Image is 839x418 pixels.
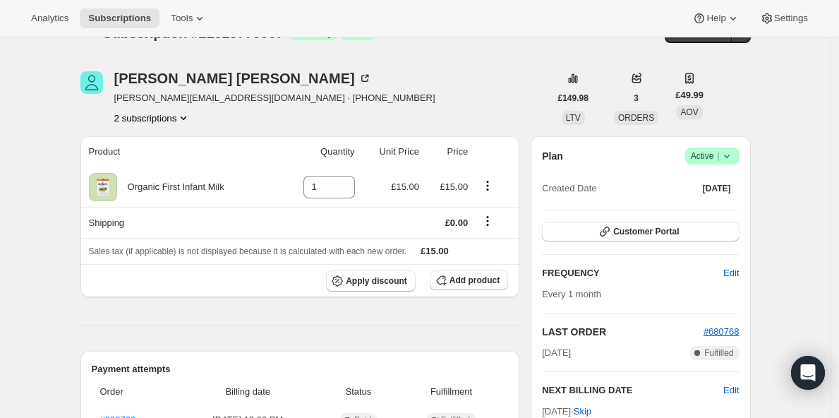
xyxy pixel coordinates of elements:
[691,149,734,163] span: Active
[326,270,416,292] button: Apply discount
[476,213,499,229] button: Shipping actions
[346,275,407,287] span: Apply discount
[171,13,193,24] span: Tools
[542,383,723,398] h2: NEXT BILLING DATE
[114,91,435,105] span: [PERSON_NAME][EMAIL_ADDRESS][DOMAIN_NAME] · [PHONE_NUMBER]
[403,385,500,399] span: Fulfillment
[542,181,596,196] span: Created Date
[80,136,279,167] th: Product
[117,180,224,194] div: Organic First Infant Milk
[80,71,103,94] span: Christina Ferreira
[566,113,581,123] span: LTV
[322,385,394,399] span: Status
[542,406,591,417] span: [DATE] ·
[88,13,151,24] span: Subscriptions
[542,346,571,360] span: [DATE]
[279,136,359,167] th: Quantity
[613,226,679,237] span: Customer Portal
[723,266,739,280] span: Edit
[694,179,740,198] button: [DATE]
[430,270,508,290] button: Add product
[704,326,740,337] a: #680768
[114,111,191,125] button: Product actions
[618,113,654,123] span: ORDERS
[558,92,588,104] span: £149.98
[92,362,509,376] h2: Payment attempts
[182,385,315,399] span: Billing date
[440,181,468,192] span: £15.00
[684,8,748,28] button: Help
[391,181,419,192] span: £15.00
[723,383,739,398] button: Edit
[114,71,372,85] div: [PERSON_NAME] [PERSON_NAME]
[704,347,733,359] span: Fulfilled
[31,13,68,24] span: Analytics
[542,325,704,339] h2: LAST ORDER
[752,8,816,28] button: Settings
[680,107,698,117] span: AOV
[706,13,725,24] span: Help
[92,376,178,407] th: Order
[774,13,808,24] span: Settings
[89,173,117,201] img: product img
[675,88,704,102] span: £49.99
[625,88,647,108] button: 3
[476,178,499,193] button: Product actions
[162,8,215,28] button: Tools
[542,222,739,241] button: Customer Portal
[80,207,279,238] th: Shipping
[550,88,597,108] button: £149.98
[791,356,825,390] div: Open Intercom Messenger
[715,262,747,285] button: Edit
[423,136,472,167] th: Price
[23,8,77,28] button: Analytics
[704,325,740,339] button: #680768
[542,149,563,163] h2: Plan
[80,8,159,28] button: Subscriptions
[542,266,723,280] h2: FREQUENCY
[703,183,731,194] span: [DATE]
[89,246,407,256] span: Sales tax (if applicable) is not displayed because it is calculated with each new order.
[449,275,500,286] span: Add product
[542,289,601,299] span: Every 1 month
[634,92,639,104] span: 3
[359,136,423,167] th: Unit Price
[717,150,719,162] span: |
[445,217,469,228] span: £0.00
[421,246,449,256] span: £15.00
